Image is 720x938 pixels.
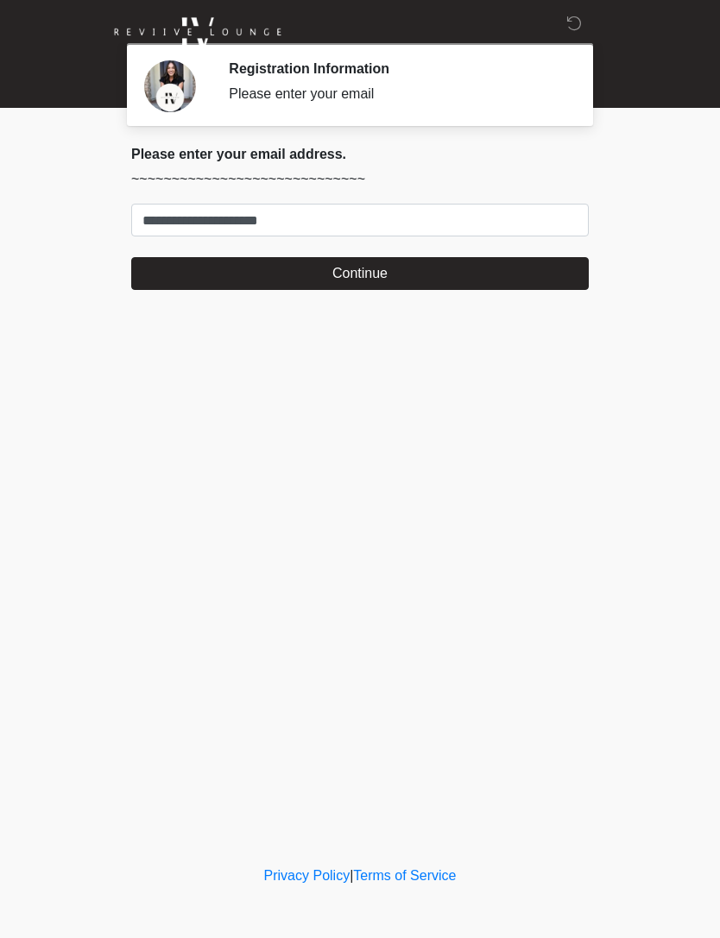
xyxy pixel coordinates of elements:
[144,60,196,112] img: Agent Avatar
[131,169,589,190] p: ~~~~~~~~~~~~~~~~~~~~~~~~~~~~~
[131,146,589,162] h2: Please enter your email address.
[353,868,456,883] a: Terms of Service
[114,13,281,52] img: Reviive Lounge Logo
[350,868,353,883] a: |
[131,257,589,290] button: Continue
[264,868,351,883] a: Privacy Policy
[229,60,563,77] h2: Registration Information
[229,84,563,104] div: Please enter your email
